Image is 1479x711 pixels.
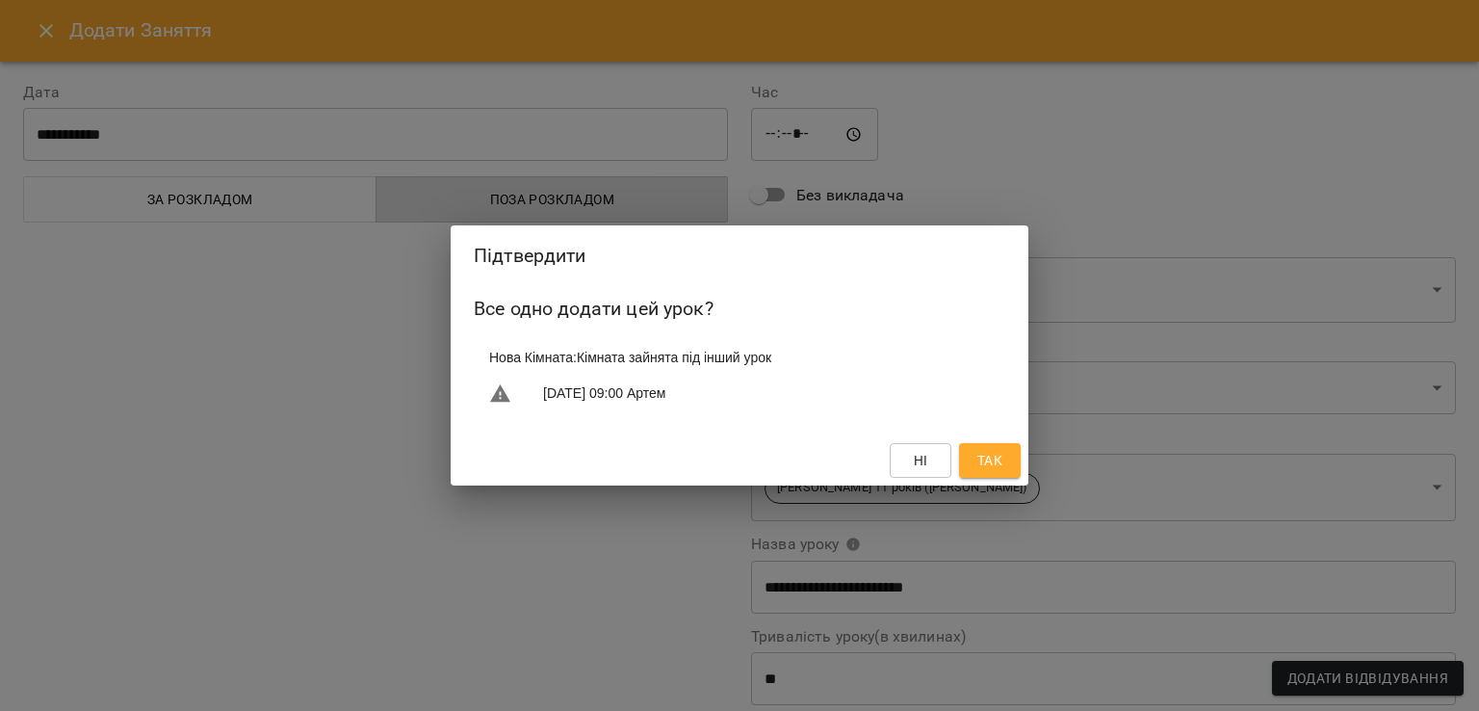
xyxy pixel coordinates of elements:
[914,449,928,472] span: Ні
[890,443,951,478] button: Ні
[474,241,1005,271] h2: Підтвердити
[474,294,1005,324] h6: Все одно додати цей урок?
[959,443,1021,478] button: Так
[474,340,1005,375] li: Нова Кімната : Кімната зайнята під інший урок
[977,449,1002,472] span: Так
[474,375,1005,413] li: [DATE] 09:00 Артем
